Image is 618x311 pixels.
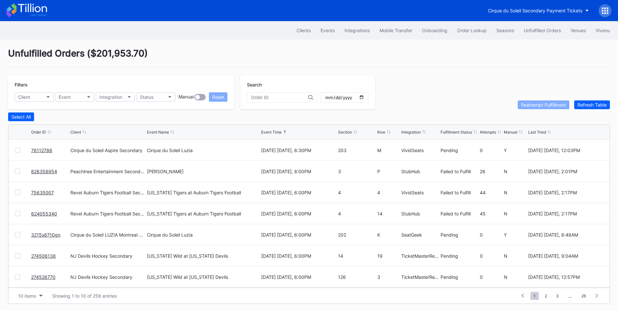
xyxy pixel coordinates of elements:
[321,28,335,33] div: Events
[504,274,526,280] div: N
[247,82,369,87] div: Search
[528,253,603,259] div: [DATE] [DATE], 9:04AM
[377,190,400,195] div: 4
[401,211,439,216] div: StubHub
[18,293,36,299] div: 10 items
[8,112,34,121] button: Select All
[553,292,562,300] span: 3
[338,148,376,153] div: 203
[377,211,400,216] div: 14
[18,94,30,100] div: Client
[31,253,56,259] a: 274506138
[422,28,447,33] div: Onboarding
[31,148,52,153] a: 76112788
[441,169,478,174] div: Failed to Fulfill
[70,148,145,153] div: Cirque du Soleil Aspire Secondary
[147,211,241,216] div: [US_STATE] Tigers at Auburn Tigers Football
[251,95,308,100] input: Order ID
[401,130,421,135] div: Integration
[297,28,311,33] div: Clients
[524,28,561,33] div: Unfulfilled Orders
[377,148,400,153] div: M
[480,274,502,280] div: 0
[504,253,526,259] div: N
[441,232,478,238] div: Pending
[15,92,54,102] button: Client
[375,24,417,36] button: Mobile Transfer
[417,24,452,36] button: Onboarding
[8,48,610,67] div: Unfulfilled Orders ( $201,953.70 )
[261,274,336,280] div: [DATE] [DATE], 6:00PM
[528,130,546,135] div: Last Tried
[401,148,439,153] div: VividSeats
[401,169,439,174] div: StubHub
[31,169,57,174] a: 626358954
[441,211,478,216] div: Failed to Fulfill
[441,190,478,195] div: Failed to Fulfill
[147,190,241,195] div: [US_STATE] Tigers at Auburn Tigers Football
[528,232,603,238] div: [DATE] [DATE], 8:48AM
[480,148,502,153] div: 0
[147,274,228,280] div: [US_STATE] Wild at [US_STATE] Devils
[261,169,336,174] div: [DATE] [DATE], 8:00PM
[261,253,336,259] div: [DATE] [DATE], 6:00PM
[401,253,439,259] div: TicketMasterResale
[316,24,340,36] button: Events
[504,130,517,135] div: Manual
[480,253,502,259] div: 0
[519,24,566,36] button: Unfulfilled Orders
[452,24,491,36] button: Order Lookup
[571,28,586,33] div: Venues
[491,24,519,36] a: Seasons
[209,92,227,102] button: Reset
[338,130,352,135] div: Section
[441,253,478,259] div: Pending
[480,190,502,195] div: 44
[377,130,385,135] div: Row
[377,274,400,280] div: 3
[480,130,496,135] div: Attempts
[596,28,610,33] div: Vivenu
[528,274,603,280] div: [DATE] [DATE], 12:57PM
[577,102,607,108] div: Refresh Table
[261,232,336,238] div: [DATE] [DATE], 6:00PM
[15,292,46,300] button: 10 items
[441,130,472,135] div: Fulfillment Status
[140,94,153,100] div: Status
[380,28,412,33] div: Mobile Transfer
[401,232,439,238] div: SeatGeek
[480,211,502,216] div: 45
[70,232,145,238] div: Cirque du Soleil LUZIA Montreal Secondary Payment Tickets
[518,100,569,109] button: Reattempt Fulfillment
[496,28,514,33] div: Seasons
[338,211,376,216] div: 4
[504,148,526,153] div: Y
[31,130,46,135] div: Order ID
[70,130,81,135] div: Client
[70,253,145,259] div: NJ Devils Hockey Secondary
[147,148,193,153] div: Cirque du Soleil Luzia
[11,114,31,120] div: Select All
[563,293,577,299] div: ...
[566,24,591,36] a: Venues
[377,253,400,259] div: 19
[52,293,117,299] div: Showing 1 to 10 of 256 entries
[541,292,550,300] span: 2
[574,100,610,109] button: Refresh Table
[31,274,55,280] a: 274526770
[147,169,184,174] div: [PERSON_NAME]
[31,211,57,216] a: 624055340
[457,28,487,33] div: Order Lookup
[31,190,54,195] a: 75635007
[292,24,316,36] button: Clients
[147,232,193,238] div: Cirque du Soleil Luzia
[340,24,375,36] button: Integrations
[70,190,145,195] div: Revel Auburn Tigers Football Secondary
[15,82,227,87] div: Filters
[591,24,615,36] button: Vivenu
